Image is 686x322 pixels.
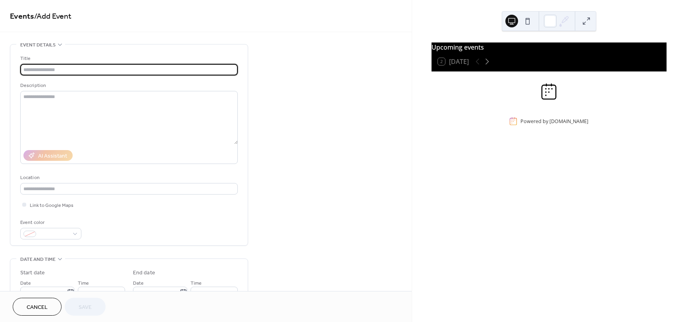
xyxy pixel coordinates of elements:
div: Upcoming events [432,42,667,52]
div: Start date [20,269,45,277]
span: Time [191,279,202,287]
span: Date and time [20,255,56,264]
div: Description [20,81,236,90]
div: End date [133,269,155,277]
span: Cancel [27,303,48,312]
div: Location [20,174,236,182]
span: Date [20,279,31,287]
span: Time [78,279,89,287]
div: Title [20,54,236,63]
span: / Add Event [34,9,71,24]
div: Powered by [520,118,588,125]
div: Event color [20,218,80,227]
span: Date [133,279,144,287]
a: [DOMAIN_NAME] [549,118,588,125]
span: Link to Google Maps [30,201,73,210]
span: Event details [20,41,56,49]
a: Events [10,9,34,24]
button: Cancel [13,298,62,316]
